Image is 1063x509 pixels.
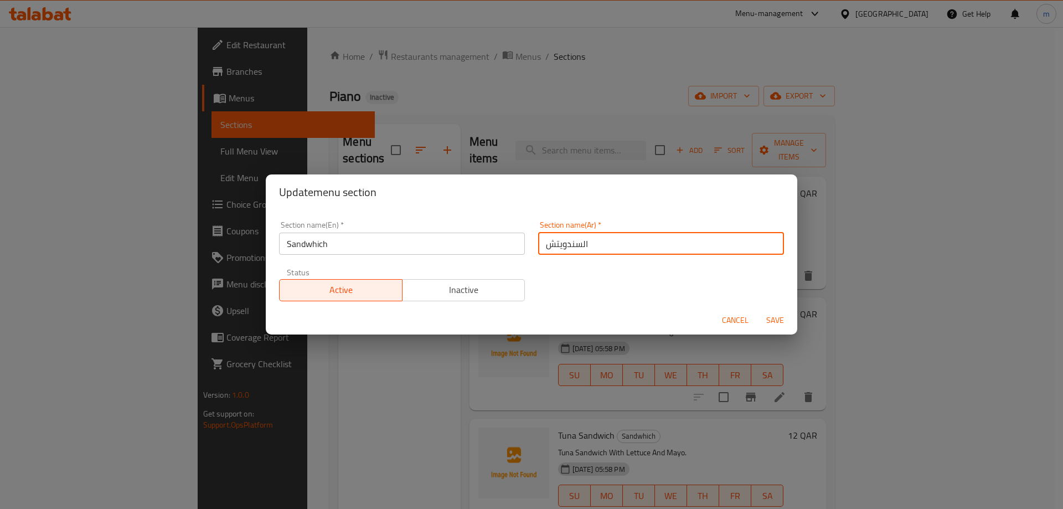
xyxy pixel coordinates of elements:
[762,313,788,327] span: Save
[402,279,525,301] button: Inactive
[279,279,403,301] button: Active
[538,233,784,255] input: Please enter section name(ar)
[279,233,525,255] input: Please enter section name(en)
[407,282,521,298] span: Inactive
[718,310,753,331] button: Cancel
[757,310,793,331] button: Save
[722,313,749,327] span: Cancel
[279,183,784,201] h2: Update menu section
[284,282,398,298] span: Active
